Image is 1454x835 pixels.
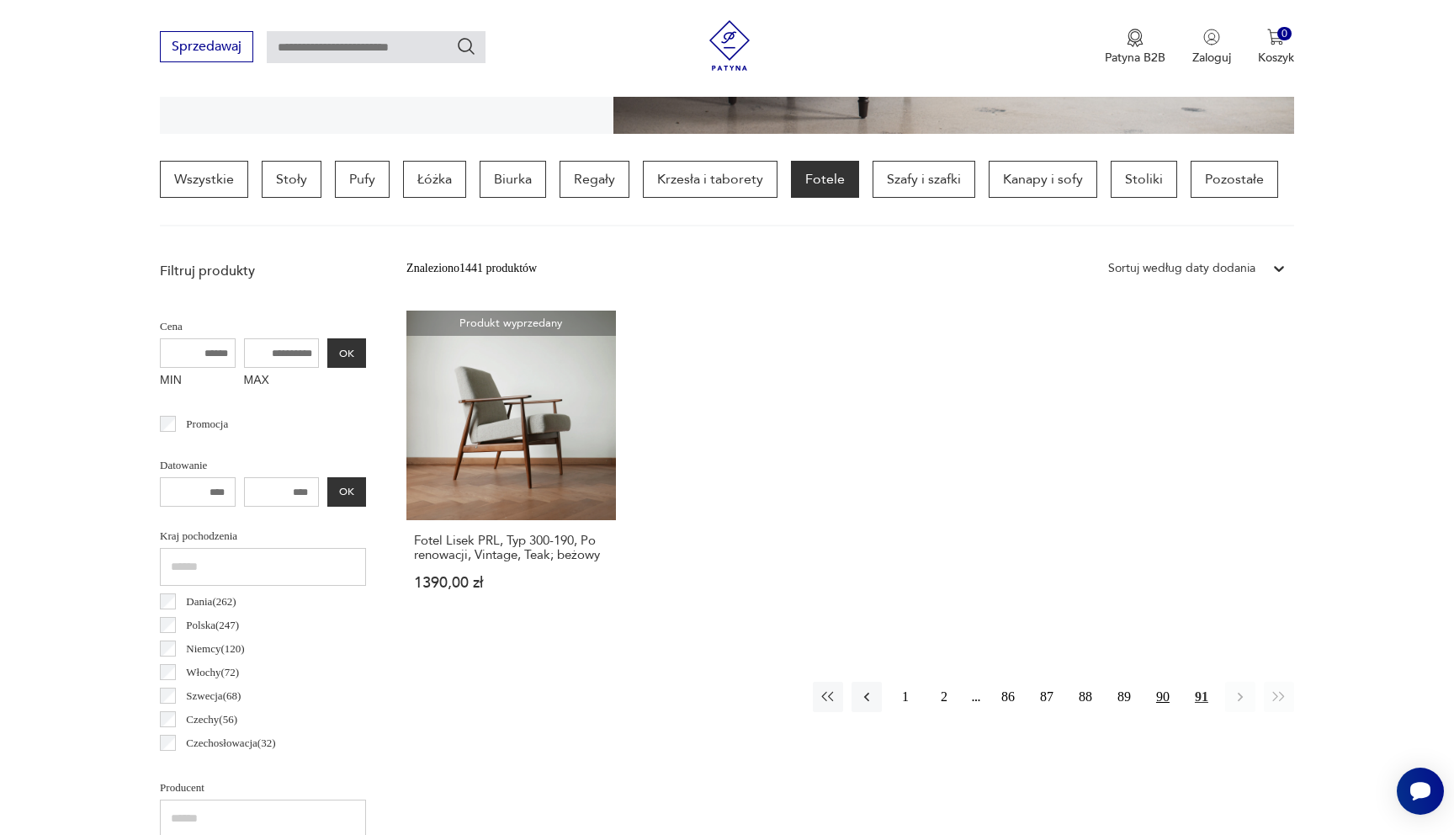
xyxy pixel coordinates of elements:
div: Sortuj według daty dodania [1108,259,1255,278]
p: Czechy ( 56 ) [186,710,237,729]
button: Sprzedawaj [160,31,253,62]
button: Patyna B2B [1105,29,1165,66]
h3: Fotel Lisek PRL, Typ 300-190, Po renowacji, Vintage, Teak; beżowy [414,534,608,562]
p: Czechosłowacja ( 32 ) [186,734,275,753]
p: 1390,00 zł [414,576,608,590]
button: 2 [929,682,959,712]
a: Stoły [262,161,321,198]
button: OK [327,338,366,368]
a: Szafy i szafki [873,161,975,198]
button: 1 [890,682,921,712]
div: 0 [1277,27,1292,41]
a: Kanapy i sofy [989,161,1097,198]
a: Regały [560,161,629,198]
a: Ikona medaluPatyna B2B [1105,29,1165,66]
img: Patyna - sklep z meblami i dekoracjami vintage [704,20,755,71]
a: Biurka [480,161,546,198]
p: Norwegia ( 27 ) [186,758,247,776]
p: Koszyk [1258,50,1294,66]
p: Kraj pochodzenia [160,527,366,545]
button: 86 [993,682,1023,712]
div: Znaleziono 1441 produktów [406,259,537,278]
a: Wszystkie [160,161,248,198]
p: Cena [160,317,366,336]
a: Stoliki [1111,161,1177,198]
img: Ikona medalu [1127,29,1144,47]
label: MAX [244,368,320,395]
p: Filtruj produkty [160,262,366,280]
img: Ikonka użytkownika [1203,29,1220,45]
a: Fotele [791,161,859,198]
button: OK [327,477,366,507]
a: Pozostałe [1191,161,1278,198]
p: Włochy ( 72 ) [186,663,239,682]
p: Promocja [186,415,228,433]
button: 90 [1148,682,1178,712]
button: 88 [1070,682,1101,712]
a: Pufy [335,161,390,198]
p: Niemcy ( 120 ) [186,640,244,658]
button: 89 [1109,682,1139,712]
p: Szwecja ( 68 ) [186,687,241,705]
iframe: Smartsupp widget button [1397,768,1444,815]
p: Producent [160,779,366,797]
a: Łóżka [403,161,466,198]
button: Szukaj [456,36,476,56]
a: Sprzedawaj [160,42,253,54]
button: 91 [1186,682,1217,712]
a: Produkt wyprzedanyFotel Lisek PRL, Typ 300-190, Po renowacji, Vintage, Teak; beżowyFotel Lisek PR... [406,311,616,623]
button: 87 [1032,682,1062,712]
img: Ikona koszyka [1267,29,1284,45]
button: 0Koszyk [1258,29,1294,66]
button: Zaloguj [1192,29,1231,66]
label: MIN [160,368,236,395]
p: Polska ( 247 ) [186,616,239,635]
p: Datowanie [160,456,366,475]
p: Dania ( 262 ) [186,593,236,611]
p: Patyna B2B [1105,50,1165,66]
p: Zaloguj [1192,50,1231,66]
a: Krzesła i taborety [643,161,777,198]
